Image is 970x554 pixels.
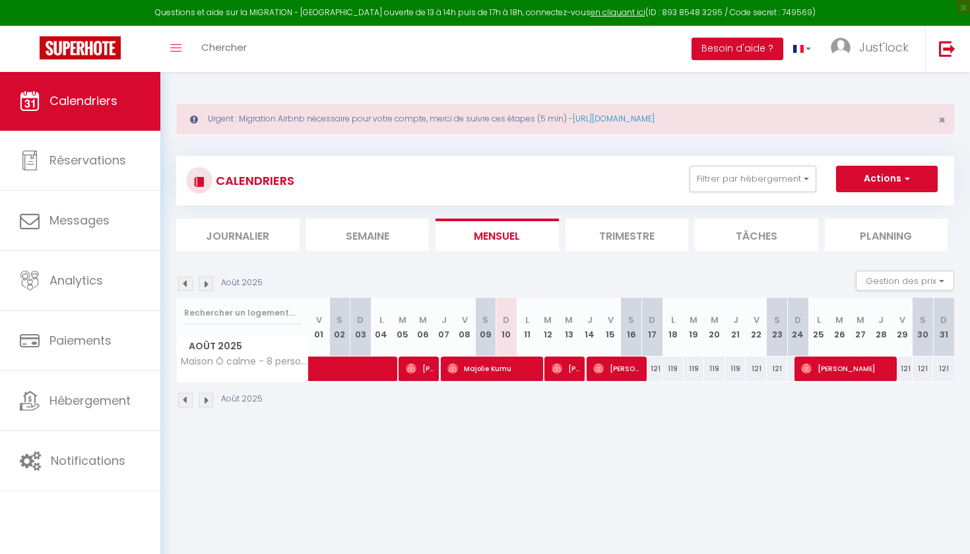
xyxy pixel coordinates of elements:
[579,298,600,357] th: 14
[642,357,663,381] div: 121
[808,298,829,357] th: 25
[859,39,909,55] span: Just'lock
[940,314,947,326] abbr: D
[176,104,954,134] div: Urgent : Migration Airbnb nécessaire pour votre compte, merci de suivre ces étapes (5 min) -
[462,314,468,326] abbr: V
[591,7,645,18] a: en cliquant ici
[371,298,392,357] th: 04
[725,357,746,381] div: 119
[517,298,538,357] th: 11
[704,298,725,357] th: 20
[176,219,300,251] li: Journalier
[49,152,126,168] span: Réservations
[831,38,851,57] img: ...
[412,298,434,357] th: 06
[587,314,593,326] abbr: J
[475,298,496,357] th: 09
[938,114,946,126] button: Close
[628,314,634,326] abbr: S
[177,337,308,356] span: Août 2025
[857,314,864,326] abbr: M
[794,314,801,326] abbr: D
[746,298,767,357] th: 22
[767,357,788,381] div: 121
[695,219,818,251] li: Tâches
[767,298,788,357] th: 23
[746,357,767,381] div: 121
[482,314,488,326] abbr: S
[538,298,559,357] th: 12
[671,314,675,326] abbr: L
[434,298,455,357] th: 07
[774,314,780,326] abbr: S
[829,298,851,357] th: 26
[49,332,112,349] span: Paiements
[447,356,539,381] span: Majolie Kumu
[454,298,475,357] th: 08
[316,314,322,326] abbr: V
[441,314,447,326] abbr: J
[692,38,783,60] button: Besoin d'aide ?
[817,314,821,326] abbr: L
[891,357,913,381] div: 121
[525,314,529,326] abbr: L
[690,166,816,192] button: Filtrer par hébergement
[337,314,342,326] abbr: S
[690,314,697,326] abbr: M
[565,314,573,326] abbr: M
[600,298,621,357] th: 15
[825,219,948,251] li: Planning
[406,356,434,381] span: [PERSON_NAME]
[503,314,509,326] abbr: D
[49,212,110,228] span: Messages
[49,392,131,409] span: Hébergement
[573,113,655,124] a: [URL][DOMAIN_NAME]
[49,272,103,289] span: Analytics
[649,314,655,326] abbr: D
[821,26,925,72] a: ... Just'lock
[544,314,552,326] abbr: M
[329,298,350,357] th: 02
[933,357,954,381] div: 121
[436,219,559,251] li: Mensuel
[566,219,689,251] li: Trimestre
[221,277,263,289] p: Août 2025
[379,314,383,326] abbr: L
[357,314,364,326] abbr: D
[913,357,934,381] div: 121
[913,298,934,357] th: 30
[938,112,946,128] span: ×
[309,298,330,357] th: 01
[221,393,263,405] p: Août 2025
[754,314,760,326] abbr: V
[51,452,125,469] span: Notifications
[49,92,117,109] span: Calendriers
[306,219,430,251] li: Semaine
[801,356,893,381] span: [PERSON_NAME]
[399,314,406,326] abbr: M
[684,298,705,357] th: 19
[496,298,517,357] th: 10
[878,314,884,326] abbr: J
[787,298,808,357] th: 24
[920,314,926,326] abbr: S
[856,271,954,291] button: Gestion des prix
[419,314,427,326] abbr: M
[552,356,580,381] span: [PERSON_NAME]
[608,314,614,326] abbr: V
[621,298,642,357] th: 16
[915,499,970,554] iframe: LiveChat chat widget
[191,26,257,72] a: Chercher
[40,36,121,59] img: Super Booking
[733,314,738,326] abbr: J
[392,298,413,357] th: 05
[850,298,871,357] th: 27
[684,357,705,381] div: 119
[593,356,643,381] span: [PERSON_NAME]
[891,298,913,357] th: 29
[836,166,938,192] button: Actions
[939,40,955,57] img: logout
[663,298,684,357] th: 18
[871,298,892,357] th: 28
[179,357,311,366] span: Maison Ô calme - 8 personnes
